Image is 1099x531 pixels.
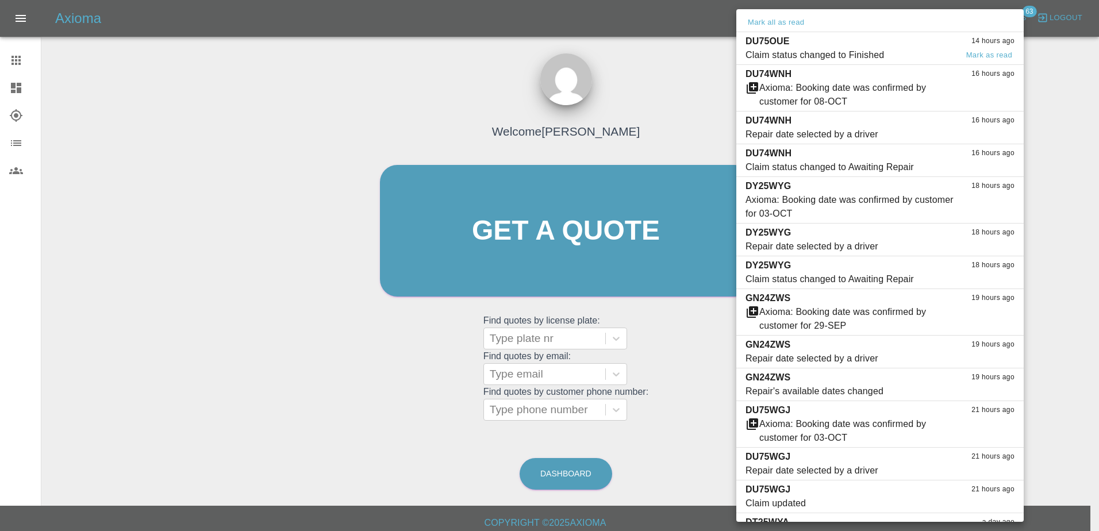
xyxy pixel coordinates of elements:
[746,179,791,193] p: DY25WYG
[971,227,1015,238] span: 18 hours ago
[746,67,791,81] p: DU74WNH
[746,338,790,352] p: GN24ZWS
[982,517,1015,528] span: a day ago
[746,371,790,384] p: GN24ZWS
[759,81,957,109] div: Axioma: Booking date was confirmed by customer for 08-OCT
[746,483,790,497] p: DU75WGJ
[746,34,790,48] p: DU75OUE
[971,115,1015,126] span: 16 hours ago
[971,339,1015,351] span: 19 hours ago
[746,259,791,272] p: DY25WYG
[971,180,1015,192] span: 18 hours ago
[746,272,914,286] div: Claim status changed to Awaiting Repair
[971,405,1015,416] span: 21 hours ago
[746,16,806,29] button: Mark all as read
[746,291,790,305] p: GN24ZWS
[746,160,914,174] div: Claim status changed to Awaiting Repair
[746,147,791,160] p: DU74WNH
[746,352,878,365] div: Repair date selected by a driver
[746,226,791,240] p: DY25WYG
[971,68,1015,80] span: 16 hours ago
[971,451,1015,463] span: 21 hours ago
[746,464,878,478] div: Repair date selected by a driver
[746,497,806,510] div: Claim updated
[971,148,1015,159] span: 16 hours ago
[746,384,883,398] div: Repair's available dates changed
[759,305,957,333] div: Axioma: Booking date was confirmed by customer for 29-SEP
[971,484,1015,495] span: 21 hours ago
[964,49,1015,62] button: Mark as read
[746,128,878,141] div: Repair date selected by a driver
[971,293,1015,304] span: 19 hours ago
[971,260,1015,271] span: 18 hours ago
[746,450,790,464] p: DU75WGJ
[746,114,791,128] p: DU74WNH
[746,48,884,62] div: Claim status changed to Finished
[759,417,957,445] div: Axioma: Booking date was confirmed by customer for 03-OCT
[746,240,878,253] div: Repair date selected by a driver
[746,515,789,529] p: DT25WYA
[746,403,790,417] p: DU75WGJ
[746,193,957,221] div: Axioma: Booking date was confirmed by customer for 03-OCT
[971,36,1015,47] span: 14 hours ago
[971,372,1015,383] span: 19 hours ago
